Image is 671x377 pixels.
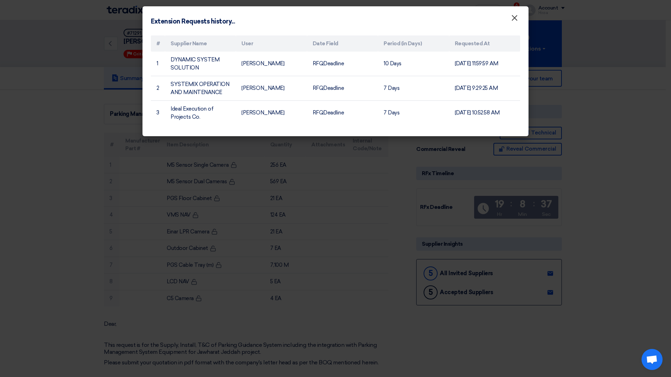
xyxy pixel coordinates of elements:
[165,101,236,125] td: Ideal Execution of Projects Co.
[307,101,378,125] td: RFQDeadline
[378,35,449,52] th: Period (in Days)
[151,76,165,101] td: 2
[642,349,663,370] div: Open chat
[511,13,518,27] span: ×
[236,101,307,125] td: [PERSON_NAME]
[151,17,235,26] h4: Extension Requests history...
[378,101,449,125] td: 7 Days
[378,52,449,76] td: 10 Days
[151,52,165,76] td: 1
[165,35,236,52] th: Supplier Name
[236,35,307,52] th: User
[307,52,378,76] td: RFQDeadline
[449,35,520,52] th: Requested At
[236,76,307,101] td: [PERSON_NAME]
[307,35,378,52] th: Date Field
[151,101,165,125] td: 3
[505,11,524,25] button: Close
[449,52,520,76] td: [DATE] 11:59:59 AM
[307,76,378,101] td: RFQDeadline
[236,52,307,76] td: [PERSON_NAME]
[449,101,520,125] td: [DATE] 10:52:58 AM
[165,76,236,101] td: SYSTEMIX OPERATION AND MAINTENANCE
[165,52,236,76] td: DYNAMIC SYSTEM SOLUTION
[151,35,165,52] th: #
[378,76,449,101] td: 7 Days
[449,76,520,101] td: [DATE] 9:29:25 AM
